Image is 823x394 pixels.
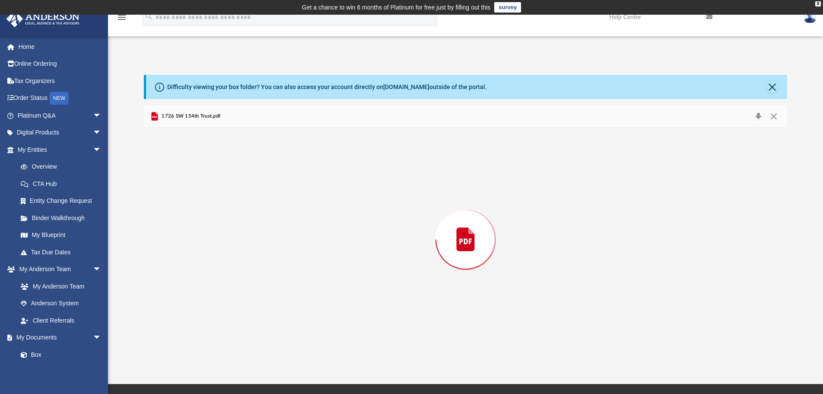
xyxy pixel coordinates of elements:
[6,124,114,141] a: Digital Productsarrow_drop_down
[302,2,491,13] div: Get a chance to win 6 months of Platinum for free just by filling out this
[93,124,110,142] span: arrow_drop_down
[750,110,766,122] button: Download
[766,110,782,122] button: Close
[144,12,154,21] i: search
[766,81,778,93] button: Close
[6,90,114,107] a: Order StatusNEW
[494,2,521,13] a: survey
[6,72,114,90] a: Tax Organizers
[93,141,110,159] span: arrow_drop_down
[804,11,817,23] img: User Pic
[12,363,110,381] a: Meeting Minutes
[93,107,110,125] span: arrow_drop_down
[12,295,110,312] a: Anderson System
[144,105,788,351] div: Preview
[12,346,106,363] a: Box
[160,112,220,120] span: 1726 SW 154th Trust.pdf
[12,243,114,261] a: Tax Due Dates
[93,329,110,347] span: arrow_drop_down
[12,278,106,295] a: My Anderson Team
[6,107,114,124] a: Platinum Q&Aarrow_drop_down
[6,38,114,55] a: Home
[12,158,114,176] a: Overview
[4,10,82,27] img: Anderson Advisors Platinum Portal
[12,227,110,244] a: My Blueprint
[12,192,114,210] a: Entity Change Request
[6,55,114,73] a: Online Ordering
[167,83,487,92] div: Difficulty viewing your box folder? You can also access your account directly on outside of the p...
[6,329,110,346] a: My Documentsarrow_drop_down
[117,12,127,22] i: menu
[117,16,127,22] a: menu
[6,261,110,278] a: My Anderson Teamarrow_drop_down
[50,92,69,105] div: NEW
[12,175,114,192] a: CTA Hub
[383,83,429,90] a: [DOMAIN_NAME]
[12,209,114,227] a: Binder Walkthrough
[815,1,821,6] div: close
[12,312,110,329] a: Client Referrals
[93,261,110,279] span: arrow_drop_down
[6,141,114,158] a: My Entitiesarrow_drop_down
